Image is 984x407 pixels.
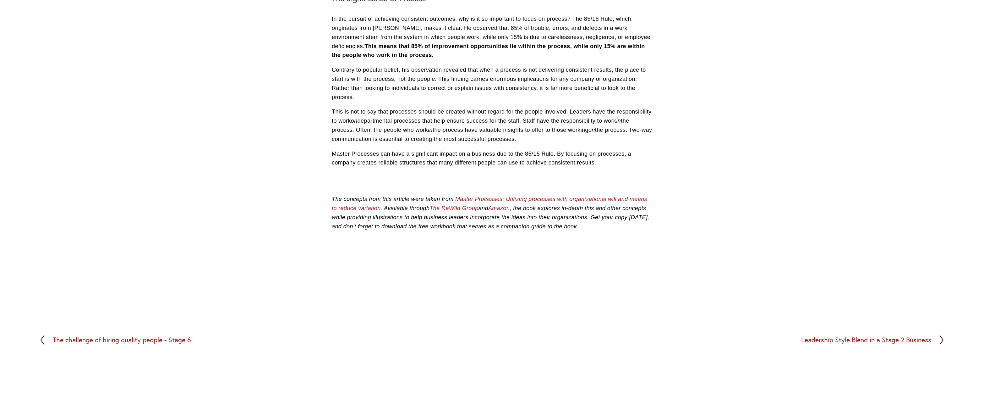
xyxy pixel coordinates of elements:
a: Master Processes: Utilizing processes with organizational will and means to reduce variation [332,196,647,211]
em: in [428,127,433,133]
a: The challenge of hiring quality people - Stage 6 [39,335,191,345]
a: Leadership Style Blend in a Stage 2 Business [801,335,945,345]
em: . Available through [381,205,430,211]
em: and [478,205,488,211]
a: The ReWild Group [429,205,478,211]
em: The concepts from this article were taken from [332,196,454,202]
strong: This means that 85% of improvement opportunities lie within the process, while only 15% are withi... [332,43,647,59]
em: in [616,118,621,124]
em: on [351,118,358,124]
p: In the pursuit of achieving consistent outcomes, why is it so important to focus on process? The ... [332,14,652,60]
h2: The challenge of hiring quality people - Stage 6 [53,337,191,343]
h2: Leadership Style Blend in a Stage 2 Business [801,337,931,343]
p: Contrary to popular belief, his observation revealed that when a process is not delivering consis... [332,65,652,102]
em: , the book explores in-depth this and other concepts while providing illustrations to help busine... [332,205,651,230]
p: This is not to say that processes should be created without regard for the people involved. Leade... [332,107,652,143]
em: on [588,127,595,133]
a: Amazon [488,205,510,211]
p: Master Processes can have a significant impact on a business due to the 85/15 Rule. By focusing o... [332,149,652,168]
